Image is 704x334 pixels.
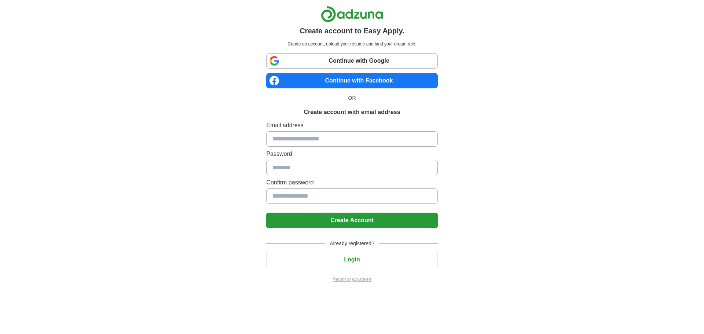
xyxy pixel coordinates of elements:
p: Create an account, upload your resume and land your dream role. [268,41,436,47]
span: Already registered? [325,240,378,247]
label: Confirm password [266,178,437,187]
button: Login [266,252,437,267]
h1: Create account to Easy Apply. [300,25,404,36]
a: Continue with Facebook [266,73,437,88]
a: Return to job advert [266,276,437,283]
a: Login [266,256,437,263]
a: Continue with Google [266,53,437,69]
img: Adzuna logo [321,6,383,22]
label: Password [266,150,437,158]
label: Email address [266,121,437,130]
button: Create Account [266,213,437,228]
span: OR [344,94,360,102]
h1: Create account with email address [304,108,400,117]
